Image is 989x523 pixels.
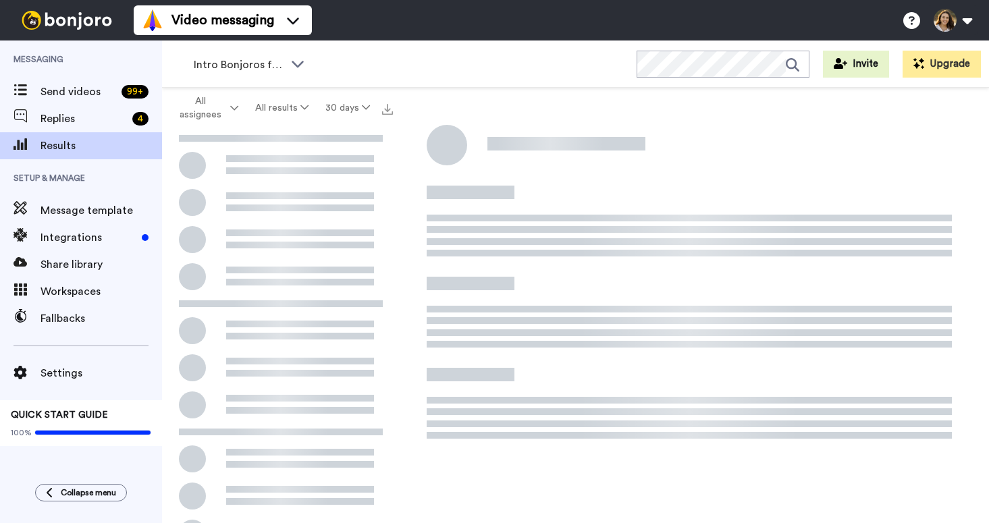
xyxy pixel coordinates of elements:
[41,111,127,127] span: Replies
[41,138,162,154] span: Results
[122,85,149,99] div: 99 +
[11,410,108,420] span: QUICK START GUIDE
[41,256,162,273] span: Share library
[378,98,397,118] button: Export all results that match these filters now.
[903,51,981,78] button: Upgrade
[317,96,378,120] button: 30 days
[823,51,889,78] button: Invite
[41,202,162,219] span: Message template
[41,365,162,381] span: Settings
[16,11,117,30] img: bj-logo-header-white.svg
[41,310,162,327] span: Fallbacks
[247,96,317,120] button: All results
[194,57,284,73] span: Intro Bonjoros for NTXGD
[132,112,149,126] div: 4
[142,9,163,31] img: vm-color.svg
[61,487,116,498] span: Collapse menu
[11,427,32,438] span: 100%
[41,229,136,246] span: Integrations
[35,484,127,501] button: Collapse menu
[41,283,162,300] span: Workspaces
[382,104,393,115] img: export.svg
[171,11,274,30] span: Video messaging
[173,94,228,121] span: All assignees
[41,84,116,100] span: Send videos
[165,89,247,127] button: All assignees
